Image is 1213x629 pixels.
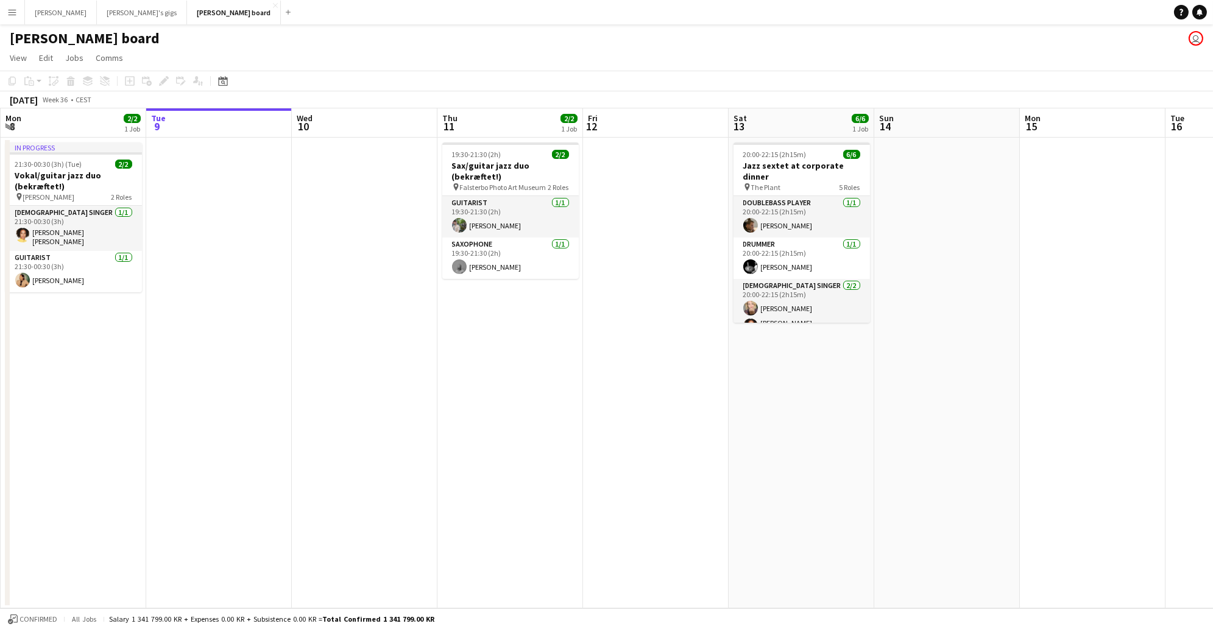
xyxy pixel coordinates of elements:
span: [PERSON_NAME] [23,192,75,202]
span: 2 Roles [111,192,132,202]
button: Confirmed [6,613,59,626]
app-job-card: 19:30-21:30 (2h)2/2Sax/guitar jazz duo (bekræftet!) Falsterbo Photo Art Museum2 RolesGuitarist1/1... [442,142,579,279]
app-job-card: In progress21:30-00:30 (3h) (Tue)2/2Vokal/guitar jazz duo (bekræftet!) [PERSON_NAME]2 Roles[DEMOG... [5,142,142,292]
span: Fri [588,113,598,124]
span: Falsterbo Photo Art Museum [460,183,546,192]
span: 2 Roles [548,183,569,192]
span: 2/2 [115,160,132,169]
app-user-avatar: Frederik Flach [1189,31,1203,46]
span: Sat [734,113,747,124]
span: The Plant [751,183,781,192]
span: 16 [1169,119,1184,133]
span: 2/2 [561,114,578,123]
span: 6/6 [852,114,869,123]
app-job-card: 20:00-22:15 (2h15m)6/6Jazz sextet at corporate dinner The Plant5 RolesDoublebass Player1/120:00-2... [734,142,870,323]
span: Jobs [65,52,83,63]
div: 1 Job [561,124,577,133]
span: All jobs [69,614,99,624]
span: 2/2 [124,114,141,123]
app-card-role: Drummer1/120:00-22:15 (2h15m)[PERSON_NAME] [734,237,870,279]
span: 9 [149,119,166,133]
span: Confirmed [19,615,57,624]
app-card-role: Guitarist1/121:30-00:30 (3h)[PERSON_NAME] [5,251,142,292]
span: 15 [1023,119,1041,133]
button: [PERSON_NAME] [25,1,97,24]
span: Sun [879,113,894,124]
app-card-role: Saxophone1/119:30-21:30 (2h)[PERSON_NAME] [442,237,579,279]
span: Tue [1170,113,1184,124]
span: Thu [442,113,458,124]
span: Comms [96,52,123,63]
button: [PERSON_NAME]'s gigs [97,1,187,24]
h3: Vokal/guitar jazz duo (bekræftet!) [5,170,142,192]
a: Edit [34,50,58,66]
span: 13 [732,119,747,133]
h3: Jazz sextet at corporate dinner [734,160,870,182]
span: 5 Roles [840,183,860,192]
span: 20:00-22:15 (2h15m) [743,150,807,159]
span: Edit [39,52,53,63]
span: Mon [5,113,21,124]
span: Tue [151,113,166,124]
span: 21:30-00:30 (3h) (Tue) [15,160,82,169]
span: 11 [440,119,458,133]
h3: Sax/guitar jazz duo (bekræftet!) [442,160,579,182]
h1: [PERSON_NAME] board [10,29,160,47]
span: 12 [586,119,598,133]
button: [PERSON_NAME] board [187,1,281,24]
span: Week 36 [40,95,71,104]
app-card-role: Guitarist1/119:30-21:30 (2h)[PERSON_NAME] [442,196,579,237]
app-card-role: Doublebass Player1/120:00-22:15 (2h15m)[PERSON_NAME] [734,196,870,237]
span: 2/2 [552,150,569,159]
a: Comms [91,50,128,66]
span: 19:30-21:30 (2h) [452,150,501,159]
div: In progress [5,142,142,152]
span: 8 [4,119,21,133]
div: 1 Job [852,124,868,133]
a: View [5,50,32,66]
span: View [10,52,27,63]
div: Salary 1 341 799.00 KR + Expenses 0.00 KR + Subsistence 0.00 KR = [109,614,434,624]
div: 1 Job [124,124,140,133]
span: 14 [877,119,894,133]
app-card-role: [DEMOGRAPHIC_DATA] Singer2/220:00-22:15 (2h15m)[PERSON_NAME][PERSON_NAME] [PERSON_NAME] [734,279,870,342]
span: Mon [1025,113,1041,124]
span: 10 [295,119,313,133]
span: 6/6 [843,150,860,159]
a: Jobs [60,50,88,66]
div: [DATE] [10,94,38,106]
span: Total Confirmed 1 341 799.00 KR [322,614,434,624]
div: CEST [76,95,91,104]
span: Wed [297,113,313,124]
app-card-role: [DEMOGRAPHIC_DATA] Singer1/121:30-00:30 (3h)[PERSON_NAME] [PERSON_NAME] [5,206,142,251]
